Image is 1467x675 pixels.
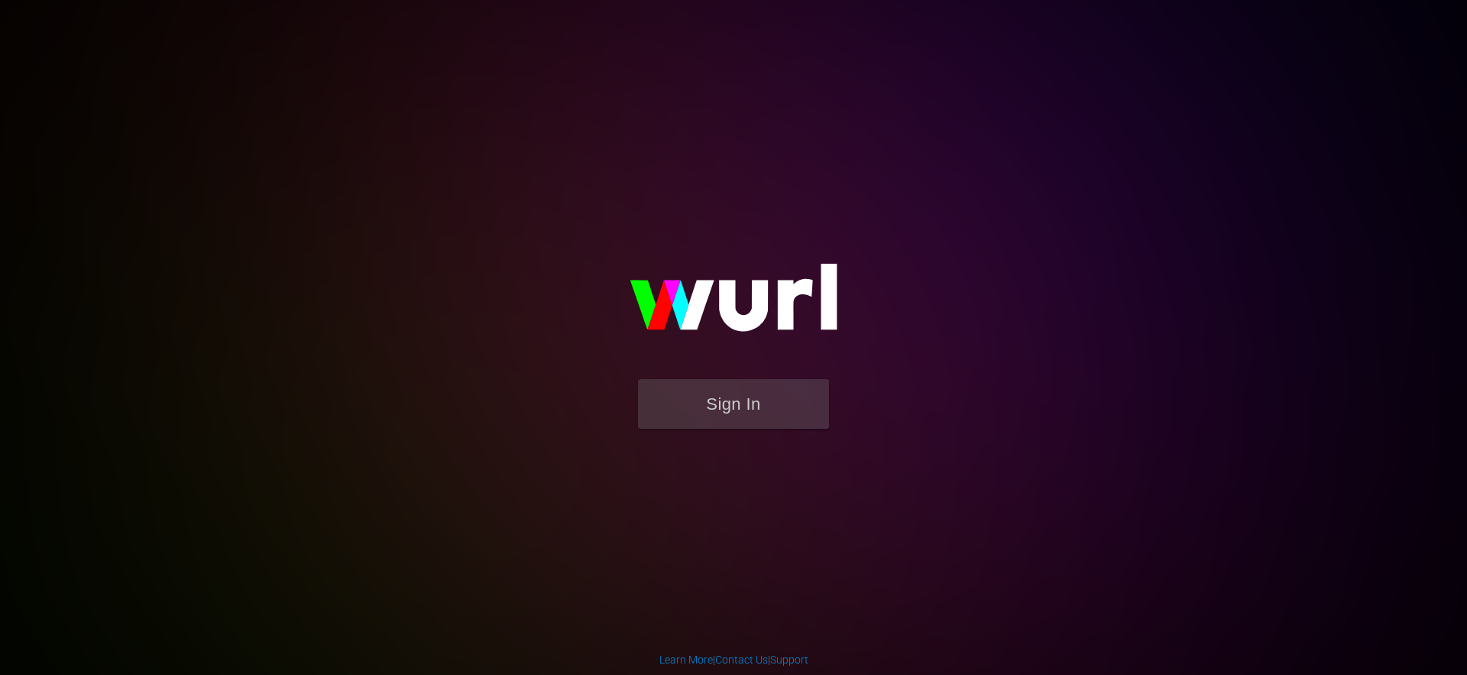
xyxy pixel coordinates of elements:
button: Sign In [638,379,829,429]
div: | | [659,652,808,667]
a: Support [770,654,808,666]
a: Learn More [659,654,713,666]
a: Contact Us [715,654,768,666]
img: wurl-logo-on-black-223613ac3d8ba8fe6dc639794a292ebdb59501304c7dfd60c99c58986ef67473.svg [581,231,886,379]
